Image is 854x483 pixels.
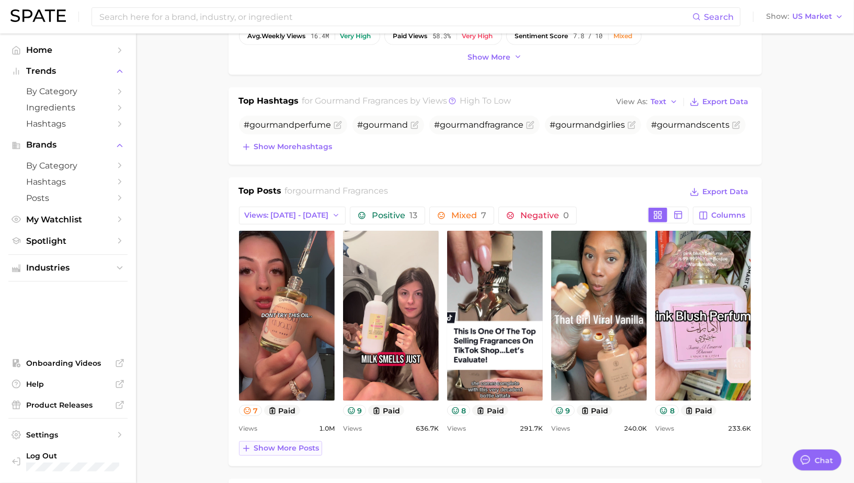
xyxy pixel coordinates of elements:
button: Flag as miscategorized or irrelevant [732,121,741,129]
span: Onboarding Videos [26,358,110,368]
a: Posts [8,190,128,206]
span: # girlies [550,120,625,130]
span: gourmand [556,120,601,130]
span: Views [343,422,362,435]
button: Show morehashtags [239,140,335,154]
h1: Top Hashtags [239,95,299,109]
h1: Top Posts [239,185,282,200]
span: Home [26,45,110,55]
span: Mixed [451,211,486,220]
span: 58.3% [433,32,451,40]
button: 8 [655,405,679,416]
button: paid [472,405,508,416]
span: Views: [DATE] - [DATE] [245,211,329,220]
span: Views [239,422,258,435]
button: View AsText [614,95,681,109]
button: avg.weekly views16.4mVery high [239,27,380,45]
span: by Category [26,86,110,96]
span: Export Data [703,97,749,106]
span: high to low [460,96,511,106]
span: Hashtags [26,119,110,129]
span: gourmand fragrances [315,96,408,106]
span: View As [617,99,648,105]
span: Spotlight [26,236,110,246]
span: 1.0m [319,422,335,435]
button: Show more posts [239,441,322,456]
button: Export Data [687,185,751,199]
input: Search here for a brand, industry, or ingredient [98,8,692,26]
span: by Category [26,161,110,171]
button: paid [368,405,404,416]
button: paid views58.3%Very high [384,27,502,45]
a: Ingredients [8,99,128,116]
span: Help [26,379,110,389]
span: Views [551,422,570,435]
button: paid [577,405,613,416]
span: # scents [652,120,730,130]
h2: for by Views [302,95,511,109]
span: 16.4m [311,32,329,40]
button: Columns [693,207,751,224]
span: Columns [712,211,746,220]
h2: for [284,185,388,200]
span: Search [704,12,734,22]
span: # [358,120,408,130]
button: Flag as miscategorized or irrelevant [334,121,342,129]
button: paid [264,405,300,416]
span: Positive [372,211,417,220]
span: Industries [26,263,110,273]
span: US Market [792,14,832,19]
span: Product Releases [26,400,110,410]
a: Log out. Currently logged in with e-mail mathilde@spate.nyc. [8,448,128,475]
span: Views [655,422,674,435]
a: Settings [8,427,128,443]
button: 7 [239,405,263,416]
span: gourmand [363,120,408,130]
a: Onboarding Videos [8,355,128,371]
span: # perfume [244,120,332,130]
span: 7 [481,210,486,220]
span: Ingredients [26,103,110,113]
button: Export Data [687,95,751,109]
button: 9 [551,405,575,416]
button: 8 [447,405,471,416]
span: Trends [26,66,110,76]
span: Posts [26,193,110,203]
div: Mixed [614,32,633,40]
abbr: average [248,32,262,40]
div: Very high [340,32,371,40]
span: My Watchlist [26,215,110,224]
span: Negative [520,211,569,220]
span: Show more hashtags [254,142,333,151]
span: # fragrance [435,120,524,130]
button: Trends [8,63,128,79]
span: 0 [563,210,569,220]
a: Home [8,42,128,58]
span: Log Out [26,451,119,460]
a: Help [8,376,128,392]
a: Hashtags [8,116,128,132]
span: 636.7k [416,422,439,435]
span: Brands [26,140,110,150]
button: Flag as miscategorized or irrelevant [628,121,636,129]
button: 9 [343,405,367,416]
span: Hashtags [26,177,110,187]
span: paid views [393,32,428,40]
button: sentiment score7.8 / 10Mixed [506,27,642,45]
img: SPATE [10,9,66,22]
div: Very high [462,32,493,40]
button: ShowUS Market [764,10,846,24]
button: Brands [8,137,128,153]
span: 291.7k [520,422,543,435]
button: Flag as miscategorized or irrelevant [411,121,419,129]
a: by Category [8,83,128,99]
a: Product Releases [8,397,128,413]
span: 233.6k [728,422,751,435]
a: by Category [8,158,128,174]
button: Show more [465,50,525,64]
a: Hashtags [8,174,128,190]
span: gourmand fragrances [295,186,388,196]
button: Flag as miscategorized or irrelevant [526,121,534,129]
span: gourmand [250,120,295,130]
span: 7.8 / 10 [574,32,603,40]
